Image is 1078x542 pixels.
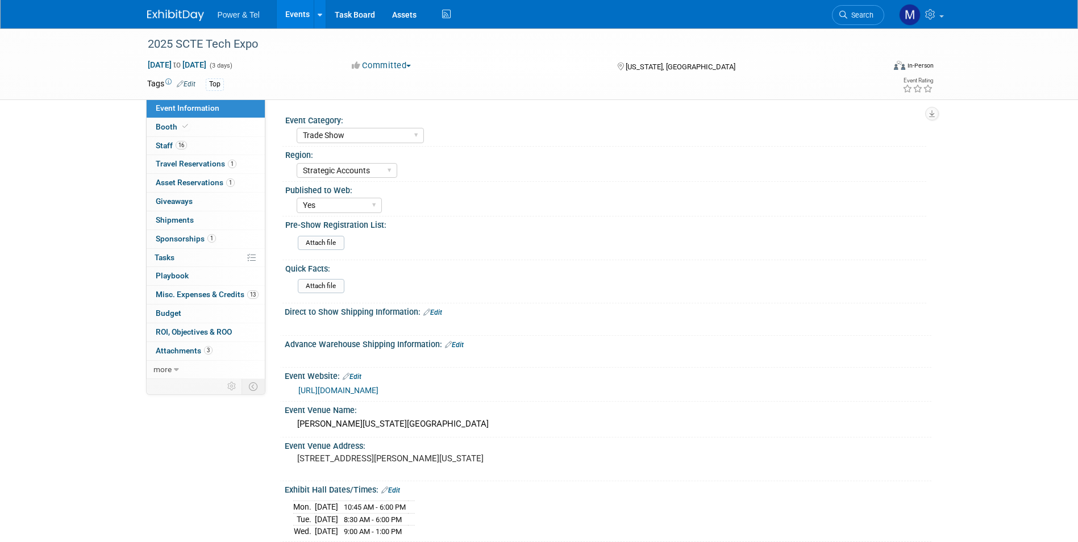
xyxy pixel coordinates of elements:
span: Playbook [156,271,189,280]
a: Edit [445,341,464,349]
div: Top [206,78,224,90]
span: Power & Tel [218,10,260,19]
span: Budget [156,308,181,318]
a: [URL][DOMAIN_NAME] [298,386,378,395]
a: Edit [423,308,442,316]
td: [DATE] [315,526,338,537]
div: [PERSON_NAME][US_STATE][GEOGRAPHIC_DATA] [293,415,923,433]
td: Tags [147,78,195,91]
i: Booth reservation complete [182,123,188,130]
td: Personalize Event Tab Strip [222,379,242,394]
div: In-Person [907,61,934,70]
span: Asset Reservations [156,178,235,187]
span: 3 [204,346,213,355]
a: Staff16 [147,137,265,155]
td: Tue. [293,513,315,526]
a: Sponsorships1 [147,230,265,248]
a: Shipments [147,211,265,230]
span: Sponsorships [156,234,216,243]
span: 1 [226,178,235,187]
a: Giveaways [147,193,265,211]
div: Published to Web: [285,182,926,196]
img: Format-Inperson.png [894,61,905,70]
span: 13 [247,290,259,299]
div: Event Category: [285,112,926,126]
span: 1 [207,234,216,243]
span: [US_STATE], [GEOGRAPHIC_DATA] [626,62,735,71]
span: Travel Reservations [156,159,236,168]
span: Event Information [156,103,219,112]
a: Search [832,5,884,25]
span: Shipments [156,215,194,224]
div: Exhibit Hall Dates/Times: [285,481,931,496]
span: Attachments [156,346,213,355]
span: more [153,365,172,374]
span: [DATE] [DATE] [147,60,207,70]
a: Edit [177,80,195,88]
span: (3 days) [209,62,232,69]
a: Event Information [147,99,265,118]
span: 9:00 AM - 1:00 PM [344,527,402,536]
span: 1 [228,160,236,168]
a: ROI, Objectives & ROO [147,323,265,341]
a: Misc. Expenses & Credits13 [147,286,265,304]
span: 8:30 AM - 6:00 PM [344,515,402,524]
img: Madalyn Bobbitt [899,4,921,26]
a: Asset Reservations1 [147,174,265,192]
span: ROI, Objectives & ROO [156,327,232,336]
button: Committed [348,60,415,72]
a: Travel Reservations1 [147,155,265,173]
span: Staff [156,141,187,150]
span: Giveaways [156,197,193,206]
div: Event Venue Address: [285,437,931,452]
a: Edit [381,486,400,494]
div: Event Format [817,59,934,76]
span: Booth [156,122,190,131]
span: to [172,60,182,69]
td: Mon. [293,501,315,513]
a: Booth [147,118,265,136]
div: Advance Warehouse Shipping Information: [285,336,931,351]
span: Misc. Expenses & Credits [156,290,259,299]
a: Playbook [147,267,265,285]
span: Tasks [155,253,174,262]
div: Region: [285,147,926,161]
td: [DATE] [315,501,338,513]
div: Event Website: [285,368,931,382]
img: ExhibitDay [147,10,204,21]
a: Edit [343,373,361,381]
pre: [STREET_ADDRESS][PERSON_NAME][US_STATE] [297,453,542,464]
a: Attachments3 [147,342,265,360]
span: 10:45 AM - 6:00 PM [344,503,406,511]
a: Tasks [147,249,265,267]
div: Pre-Show Registration List: [285,216,926,231]
td: Toggle Event Tabs [242,379,265,394]
span: 16 [176,141,187,149]
div: Event Rating [902,78,933,84]
td: [DATE] [315,513,338,526]
div: Direct to Show Shipping Information: [285,303,931,318]
div: 2025 SCTE Tech Expo [144,34,867,55]
div: Event Venue Name: [285,402,931,416]
span: Search [847,11,873,19]
a: more [147,361,265,379]
td: Wed. [293,526,315,537]
div: Quick Facts: [285,260,926,274]
a: Budget [147,305,265,323]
